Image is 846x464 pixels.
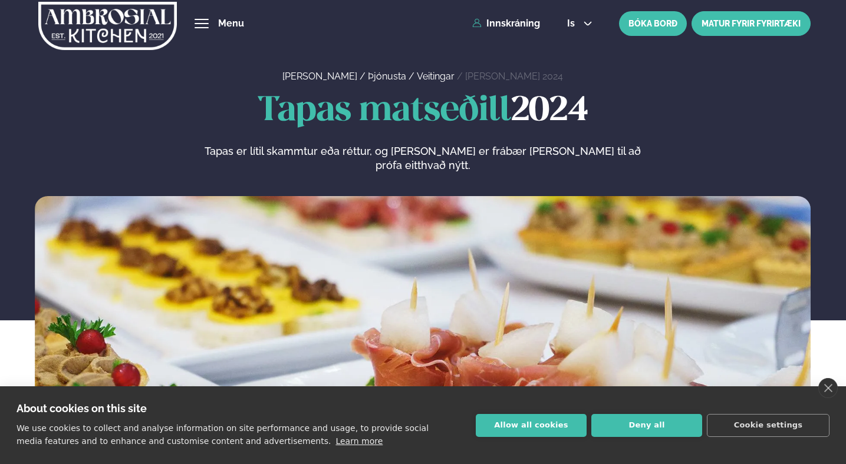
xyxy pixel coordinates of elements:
[195,16,209,31] button: hamburger
[409,71,417,82] span: /
[818,378,838,398] a: close
[368,71,406,82] a: Þjónusta
[567,19,578,28] span: is
[558,19,602,28] button: is
[476,414,587,437] button: Allow all cookies
[35,92,811,130] h1: 2024
[258,95,511,127] span: Tapas matseðill
[38,2,178,50] img: logo
[282,71,357,82] a: [PERSON_NAME]
[417,71,455,82] a: Veitingar
[707,414,829,437] button: Cookie settings
[692,11,811,36] a: MATUR FYRIR FYRIRTÆKI
[619,11,687,36] button: BÓKA BORÐ
[457,71,465,82] span: /
[17,423,429,446] p: We use cookies to collect and analyse information on site performance and usage, to provide socia...
[200,144,646,173] p: Tapas er lítil skammtur eða réttur, og [PERSON_NAME] er frábær [PERSON_NAME] til að prófa eitthva...
[472,18,540,29] a: Innskráning
[360,71,368,82] span: /
[335,436,383,446] a: Learn more
[17,402,147,415] strong: About cookies on this site
[591,414,702,437] button: Deny all
[465,71,563,82] a: [PERSON_NAME] 2024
